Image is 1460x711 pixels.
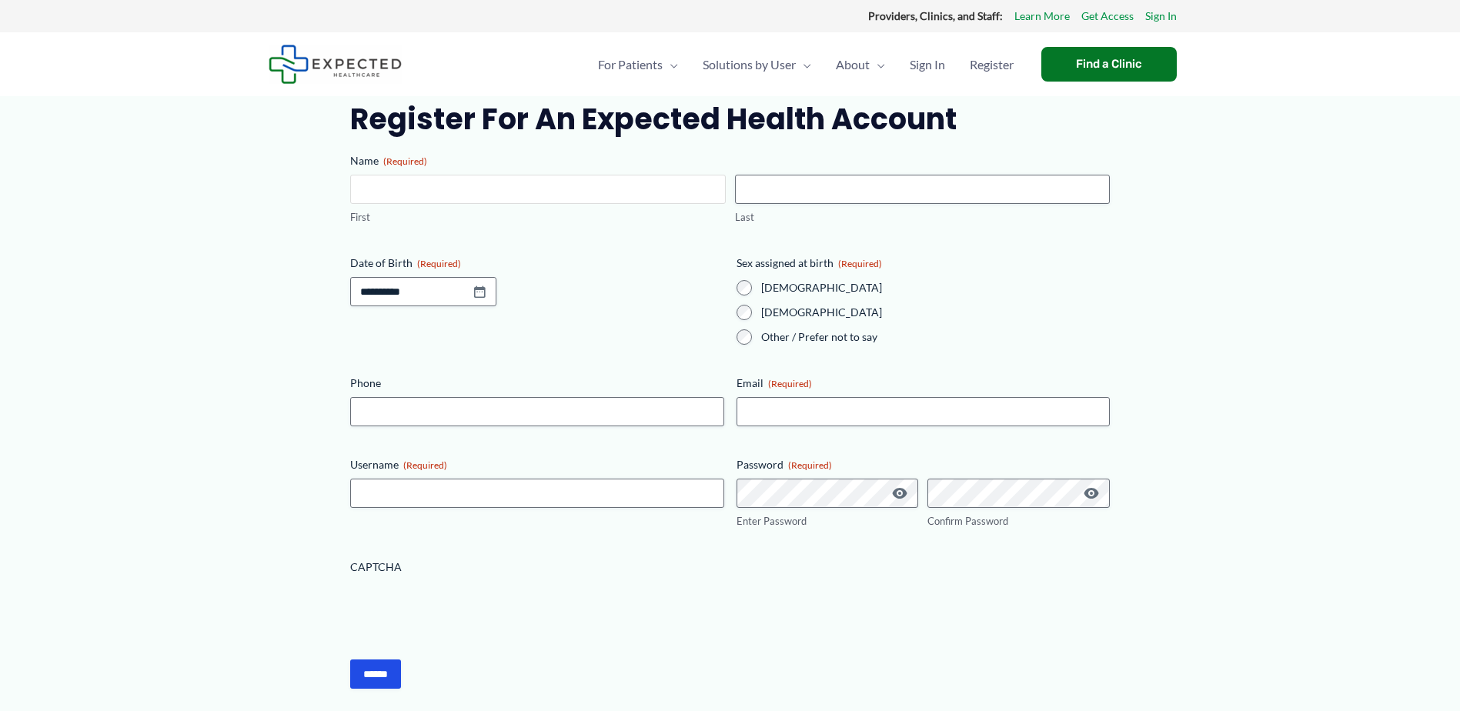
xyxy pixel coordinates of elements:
label: Email [737,376,1110,391]
iframe: reCAPTCHA [350,581,584,641]
span: Register [970,38,1014,92]
label: Last [735,210,1110,225]
span: For Patients [598,38,663,92]
a: Learn More [1014,6,1070,26]
h2: Register for an Expected Health Account [350,100,1110,138]
span: (Required) [383,155,427,167]
span: (Required) [838,258,882,269]
span: (Required) [788,459,832,471]
label: Date of Birth [350,255,723,271]
legend: Name [350,153,427,169]
a: AboutMenu Toggle [824,38,897,92]
a: Find a Clinic [1041,47,1177,82]
span: Menu Toggle [870,38,885,92]
button: Show Password [890,484,909,502]
a: Register [957,38,1026,92]
a: Sign In [897,38,957,92]
span: (Required) [768,378,812,389]
span: Menu Toggle [663,38,678,92]
span: Sign In [910,38,945,92]
button: Show Password [1082,484,1101,502]
label: Phone [350,376,723,391]
a: Sign In [1145,6,1177,26]
label: Other / Prefer not to say [761,329,1110,345]
label: Username [350,457,723,472]
img: Expected Healthcare Logo - side, dark font, small [269,45,402,84]
label: Confirm Password [927,514,1110,529]
a: For PatientsMenu Toggle [586,38,690,92]
label: [DEMOGRAPHIC_DATA] [761,280,1110,295]
span: About [836,38,870,92]
span: (Required) [417,258,461,269]
strong: Providers, Clinics, and Staff: [868,9,1003,22]
label: [DEMOGRAPHIC_DATA] [761,305,1110,320]
span: Solutions by User [703,38,796,92]
label: CAPTCHA [350,559,1110,575]
a: Get Access [1081,6,1134,26]
a: Solutions by UserMenu Toggle [690,38,824,92]
span: Menu Toggle [796,38,811,92]
span: (Required) [403,459,447,471]
legend: Password [737,457,832,472]
label: First [350,210,725,225]
legend: Sex assigned at birth [737,255,882,271]
label: Enter Password [737,514,919,529]
nav: Primary Site Navigation [586,38,1026,92]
